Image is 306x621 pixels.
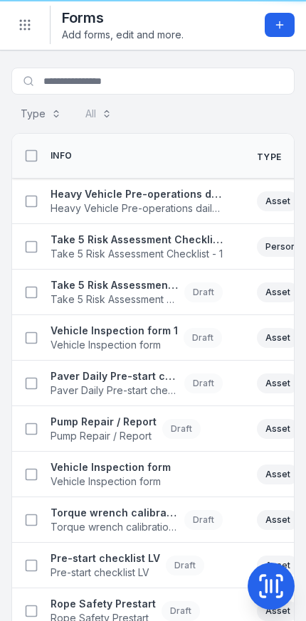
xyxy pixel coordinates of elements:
strong: Pre-start checklist LV [51,551,160,566]
strong: Take 5 Risk Assessment Checklist - 1 [51,233,223,247]
div: Asset [257,601,299,621]
div: Draft [184,373,223,393]
a: Vehicle Inspection form 1Vehicle Inspection formDraft [51,324,222,352]
strong: Take 5 Risk Assessment Checklist example [51,278,179,292]
div: Asset [257,556,299,575]
h2: Forms [62,8,184,28]
a: Pump Repair / ReportPump Repair / ReportDraft [51,415,201,443]
button: All [76,100,121,127]
div: Asset [257,510,299,530]
div: Draft [184,510,223,530]
button: Type [11,100,70,127]
div: Draft [162,419,201,439]
div: Draft [162,601,200,621]
a: Pre-start checklist LVPre-start checklist LVDraft [51,551,204,580]
strong: Paver Daily Pre-start checklist [51,369,179,383]
span: Heavy Vehicle Pre-operations daily checklist [51,201,223,216]
span: Add forms, edit and more. [62,28,184,42]
button: Toggle navigation [11,11,38,38]
span: Pump Repair / Report [51,429,157,443]
div: Person [257,237,305,257]
span: Info [51,150,72,161]
a: Torque wrench calibration formTorque wrench calibration formDraft [51,506,223,534]
div: Draft [184,282,223,302]
strong: Torque wrench calibration form [51,506,179,520]
div: Asset [257,282,299,302]
div: Asset [257,465,299,484]
div: Asset [257,328,299,348]
strong: Heavy Vehicle Pre-operations daily checklist [51,187,223,201]
a: Heavy Vehicle Pre-operations daily checklistHeavy Vehicle Pre-operations daily checklist [51,187,223,216]
div: Asset [257,373,299,393]
span: Torque wrench calibration form [51,520,179,534]
strong: Pump Repair / Report [51,415,157,429]
div: Asset [257,419,299,439]
a: Take 5 Risk Assessment Checklist exampleTake 5 Risk Assessment ChecklistDraft [51,278,223,307]
strong: Rope Safety Prestart [51,597,156,611]
strong: Vehicle Inspection form 1 [51,324,178,338]
span: Take 5 Risk Assessment Checklist - 1 [51,247,223,261]
a: Take 5 Risk Assessment Checklist - 1Take 5 Risk Assessment Checklist - 1 [51,233,223,261]
span: Paver Daily Pre-start checklist [51,383,179,398]
div: Draft [184,328,222,348]
span: Type [257,152,281,163]
span: Vehicle Inspection form [51,474,171,489]
span: Vehicle Inspection form [51,338,178,352]
a: Vehicle Inspection formVehicle Inspection form [51,460,171,489]
strong: Vehicle Inspection form [51,460,171,474]
span: Pre-start checklist LV [51,566,160,580]
span: Take 5 Risk Assessment Checklist [51,292,179,307]
a: Paver Daily Pre-start checklistPaver Daily Pre-start checklistDraft [51,369,223,398]
div: Draft [166,556,204,575]
div: Asset [257,191,299,211]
